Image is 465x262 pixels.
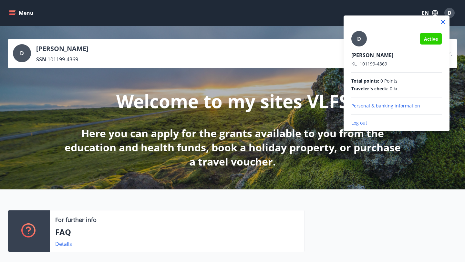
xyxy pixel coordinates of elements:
p: [PERSON_NAME] [351,52,442,59]
p: Personal & banking information [351,103,442,109]
span: Active [424,36,438,42]
span: Traveler's check : [351,86,388,92]
span: Kt. [351,61,357,67]
p: Log out [351,120,442,126]
span: 0 kr. [390,86,399,92]
span: 0 Points [380,78,398,84]
p: 101199-4369 [351,61,442,67]
span: D [357,35,361,42]
span: Total points : [351,78,379,84]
